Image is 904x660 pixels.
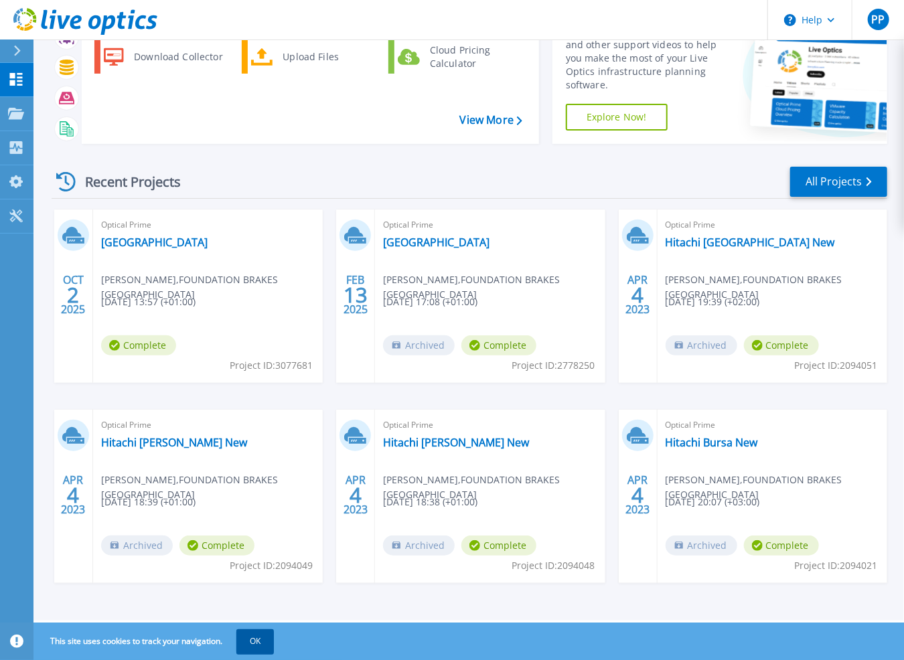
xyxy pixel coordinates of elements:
div: Recent Projects [52,165,199,198]
div: Find tutorials, instructional guides and other support videos to help you make the most of your L... [566,25,732,92]
span: [DATE] 18:39 (+01:00) [101,495,196,509]
div: Download Collector [127,44,228,70]
a: Cloud Pricing Calculator [388,40,526,74]
span: Archived [101,535,173,556]
span: Archived [383,535,455,556]
span: [PERSON_NAME] , FOUNDATION BRAKES [GEOGRAPHIC_DATA] [101,272,323,302]
div: APR 2023 [343,471,368,519]
span: [PERSON_NAME] , FOUNDATION BRAKES [GEOGRAPHIC_DATA] [666,272,887,302]
div: Upload Files [276,44,375,70]
span: Complete [461,535,536,556]
span: Complete [744,335,819,355]
span: 4 [631,489,644,501]
span: Optical Prime [666,218,879,232]
span: This site uses cookies to track your navigation. [37,629,274,653]
div: APR 2023 [60,471,86,519]
span: [PERSON_NAME] , FOUNDATION BRAKES [GEOGRAPHIC_DATA] [666,473,887,502]
a: Download Collector [94,40,232,74]
span: [PERSON_NAME] , FOUNDATION BRAKES [GEOGRAPHIC_DATA] [383,473,605,502]
span: Complete [179,535,254,556]
span: Archived [666,535,737,556]
a: Hitachi [PERSON_NAME] New [101,436,247,449]
span: Project ID: 2094049 [230,558,313,573]
a: Hitachi [GEOGRAPHIC_DATA] New [666,236,835,249]
div: OCT 2025 [60,270,86,319]
a: Hitachi [PERSON_NAME] New [383,436,529,449]
div: FEB 2025 [343,270,368,319]
div: Cloud Pricing Calculator [423,44,522,70]
span: [DATE] 17:08 (+01:00) [383,295,477,309]
span: [DATE] 13:57 (+01:00) [101,295,196,309]
span: Project ID: 2778250 [512,358,595,373]
span: [DATE] 19:39 (+02:00) [666,295,760,309]
div: APR 2023 [625,270,650,319]
span: [PERSON_NAME] , FOUNDATION BRAKES [GEOGRAPHIC_DATA] [383,272,605,302]
span: Optical Prime [101,218,315,232]
span: Project ID: 2094048 [512,558,595,573]
span: Optical Prime [101,418,315,432]
span: Optical Prime [383,218,597,232]
span: [DATE] 20:07 (+03:00) [666,495,760,509]
button: OK [236,629,274,653]
a: Explore Now! [566,104,668,131]
span: Project ID: 3077681 [230,358,313,373]
a: [GEOGRAPHIC_DATA] [101,236,208,249]
span: 2 [67,289,79,301]
span: [PERSON_NAME] , FOUNDATION BRAKES [GEOGRAPHIC_DATA] [101,473,323,502]
span: Optical Prime [383,418,597,432]
span: 4 [631,289,644,301]
span: 4 [67,489,79,501]
span: Archived [383,335,455,355]
a: Upload Files [242,40,379,74]
span: Optical Prime [666,418,879,432]
span: [DATE] 18:38 (+01:00) [383,495,477,509]
span: Complete [461,335,536,355]
span: 4 [350,489,362,501]
span: Complete [744,535,819,556]
span: Project ID: 2094051 [794,358,877,373]
a: Hitachi Bursa New [666,436,758,449]
span: Project ID: 2094021 [794,558,877,573]
a: [GEOGRAPHIC_DATA] [383,236,489,249]
span: PP [871,14,885,25]
span: Complete [101,335,176,355]
a: All Projects [790,167,887,197]
span: 13 [344,289,368,301]
div: APR 2023 [625,471,650,519]
a: View More [460,114,522,127]
span: Archived [666,335,737,355]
